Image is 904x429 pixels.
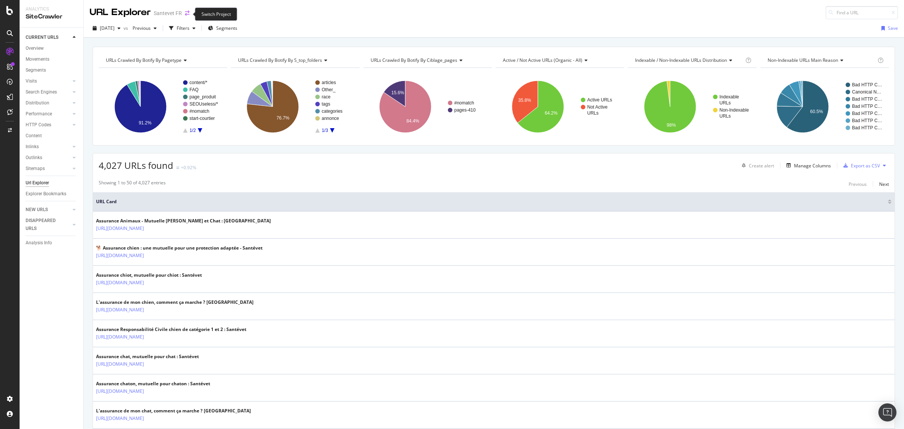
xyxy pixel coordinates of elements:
div: HTTP Codes [26,121,51,129]
div: Manage Columns [794,162,831,169]
div: NEW URLS [26,206,48,214]
text: URLs [719,100,731,106]
button: Segments [205,22,240,34]
text: SEOUseless/* [189,101,218,107]
text: articles [322,80,336,85]
div: +0.92% [181,164,196,171]
button: Filters [166,22,199,34]
div: Analysis Info [26,239,52,247]
span: Segments [216,25,237,31]
h4: Indexable / Non-Indexable URLs Distribution [634,54,744,66]
button: [DATE] [90,22,124,34]
svg: A chart. [628,74,756,139]
text: #nomatch [189,109,209,114]
div: Analytics [26,6,77,12]
text: Bad HTTP C… [852,111,882,116]
div: Open Intercom Messenger [878,403,896,421]
button: Export as CSV [840,159,880,172]
text: 1/3 [322,128,328,133]
a: [URL][DOMAIN_NAME] [96,279,144,287]
div: Next [879,181,889,187]
span: 2025 Sep. 7th [100,25,115,31]
div: Save [888,25,898,31]
text: 35.8% [518,98,531,103]
text: 84.4% [406,118,419,124]
div: A chart. [231,74,358,139]
div: Showing 1 to 50 of 4,027 entries [99,179,166,188]
div: Distribution [26,99,49,107]
a: [URL][DOMAIN_NAME] [96,388,144,395]
text: content/* [189,80,208,85]
a: [URL][DOMAIN_NAME] [96,333,144,341]
span: URL Card [96,198,886,205]
div: Sitemaps [26,165,45,173]
div: SiteCrawler [26,12,77,21]
button: Manage Columns [783,161,831,170]
button: Save [878,22,898,34]
div: Assurance chiot, mutuelle pour chiot : Santévet [96,272,202,279]
text: tags [322,101,330,107]
div: Content [26,132,42,140]
input: Find a URL [826,6,898,19]
text: 15.6% [391,90,404,95]
text: 64.2% [545,110,557,116]
div: Explorer Bookmarks [26,190,66,198]
div: L'assurance de mon chat, comment ça marche ? [GEOGRAPHIC_DATA] [96,408,251,414]
text: URLs [587,110,599,116]
text: Canonical N… [852,89,881,95]
a: DISAPPEARED URLS [26,217,70,233]
span: 4,027 URLs found [99,159,173,172]
button: Previous [849,179,867,188]
div: Assurance chaton, mutuelle pour chaton : Santévet [96,380,210,387]
a: [URL][DOMAIN_NAME] [96,360,144,368]
div: Export as CSV [851,162,880,169]
a: Analysis Info [26,239,78,247]
a: NEW URLS [26,206,70,214]
text: categories [322,109,342,114]
a: CURRENT URLS [26,34,70,41]
a: Movements [26,55,78,63]
text: start-courtier [189,116,215,121]
svg: A chart. [760,74,889,139]
text: Active URLs [587,97,612,103]
span: URLs Crawled By Botify By s_top_folders [238,57,322,63]
text: Bad HTTP C… [852,97,882,102]
svg: A chart. [496,74,624,139]
div: Switch Project [195,8,237,21]
h4: URLs Crawled By Botify By ciblage_pages [369,54,485,66]
span: Non-Indexable URLs Main Reason [768,57,838,63]
div: URL Explorer [90,6,151,19]
a: Content [26,132,78,140]
div: Santevet FR [154,9,182,17]
a: Distribution [26,99,70,107]
a: [URL][DOMAIN_NAME] [96,225,144,232]
a: Segments [26,66,78,74]
span: vs [124,25,130,31]
div: Search Engines [26,88,57,96]
svg: A chart. [99,74,226,139]
a: Search Engines [26,88,70,96]
a: HTTP Codes [26,121,70,129]
span: Previous [130,25,151,31]
button: Previous [130,22,160,34]
div: arrow-right-arrow-left [185,11,189,16]
svg: A chart. [363,74,491,139]
a: [URL][DOMAIN_NAME] [96,415,144,422]
text: #nomatch [454,100,474,106]
div: DISAPPEARED URLS [26,217,64,233]
text: annonce [322,116,339,121]
span: URLs Crawled By Botify By ciblage_pages [371,57,457,63]
text: Indexable [719,94,739,100]
div: Previous [849,181,867,187]
a: Explorer Bookmarks [26,190,78,198]
text: race [322,94,331,100]
text: 98% [667,123,676,128]
div: Performance [26,110,52,118]
text: FAQ [189,87,199,92]
div: Movements [26,55,49,63]
text: Other_ [322,87,336,92]
img: Equal [176,167,179,169]
text: Bad HTTP C… [852,125,882,130]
